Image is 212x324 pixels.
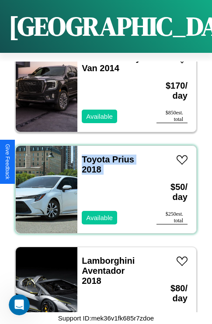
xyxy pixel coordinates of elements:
a: Toyota Prius 2018 [82,155,134,174]
a: Lamborghini Aventador 2018 [82,256,135,286]
a: GMC Cutaway Van 2014 [82,53,140,73]
div: $ 250 est. total [156,211,188,224]
p: Available [86,212,113,224]
h3: $ 170 / day [156,72,188,110]
h3: $ 80 / day [156,275,188,312]
div: Give Feedback [4,144,10,179]
div: $ 850 est. total [156,110,188,123]
iframe: Intercom live chat [9,294,30,315]
p: Available [86,110,113,122]
p: Support ID: mek36v1fk685r7zdoe [58,312,154,324]
h3: $ 50 / day [156,173,188,211]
